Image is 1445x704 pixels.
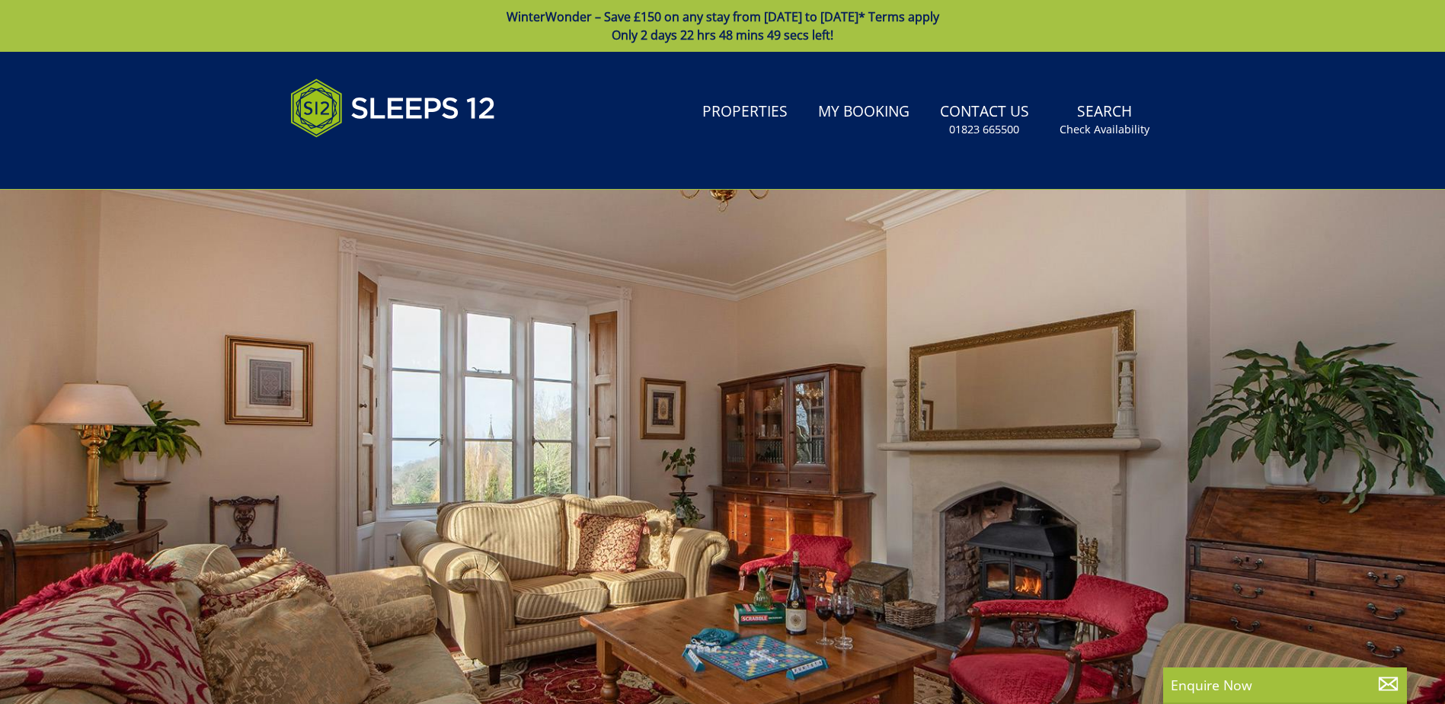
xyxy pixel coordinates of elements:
[1060,122,1149,137] small: Check Availability
[290,70,496,146] img: Sleeps 12
[949,122,1019,137] small: 01823 665500
[812,95,916,130] a: My Booking
[1053,95,1156,145] a: SearchCheck Availability
[612,27,833,43] span: Only 2 days 22 hrs 48 mins 49 secs left!
[696,95,794,130] a: Properties
[283,155,443,168] iframe: Customer reviews powered by Trustpilot
[934,95,1035,145] a: Contact Us01823 665500
[1171,675,1399,695] p: Enquire Now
